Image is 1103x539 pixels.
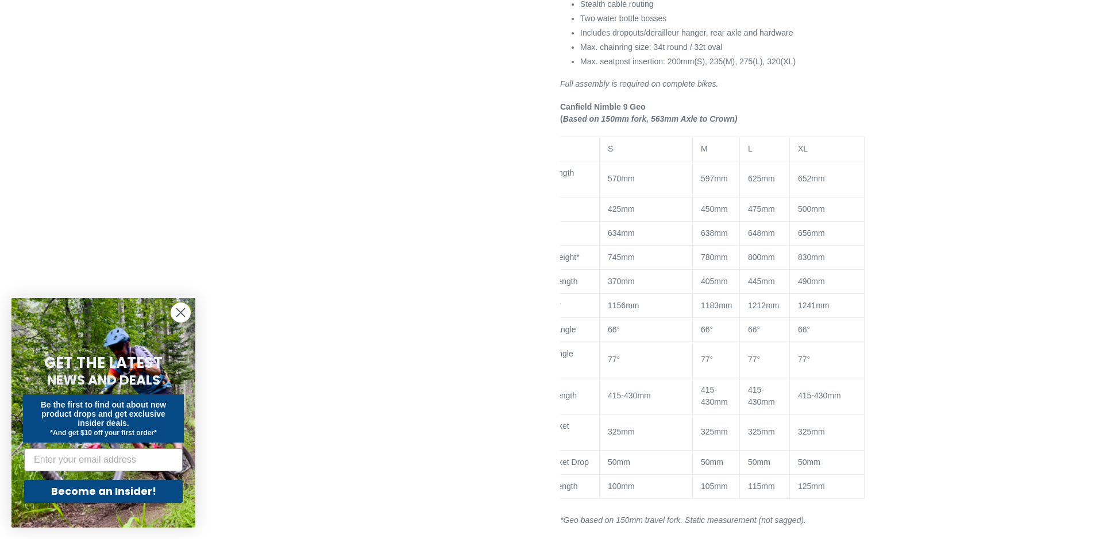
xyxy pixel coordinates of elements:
button: Become an Insider! [24,480,183,503]
span: 1212mm [748,301,779,310]
span: Be the first to find out about new product drops and get exclusive insider deals. [41,400,167,428]
li: Two water bottle bosses [580,13,865,25]
span: Max. chainring size: 34t round / 32t oval [580,42,722,52]
span: Max. seatpost insertion: 200mm(S), 235(M), 275(L), 320(XL) [580,57,796,66]
span: 800mm [748,253,775,262]
span: 77° [798,355,810,364]
span: 450mm [701,204,728,214]
span: Includes dropouts/derailleur hanger, rear axle and hardware [580,28,793,37]
span: 638mm [701,228,728,238]
span: 66° [798,325,810,334]
span: 66° [748,325,760,334]
span: 50mm [748,457,770,467]
span: 415-430mm [798,391,841,400]
td: S [600,137,693,161]
span: 425mm [608,204,635,214]
span: 1241mm [798,301,829,310]
span: 830mm [798,253,825,262]
span: 500mm [798,204,825,214]
span: 405mm [701,277,728,286]
span: 77° [608,355,620,364]
td: M [693,137,740,161]
span: NEWS AND DEALS [47,371,160,389]
span: 745mm [608,253,635,262]
span: Seat Tube Angle (Effective) [514,349,573,370]
td: XL [790,137,865,161]
span: 325mm [748,427,775,436]
span: 445mm [748,277,775,286]
span: 597mm [701,174,728,183]
span: 100mm [608,482,635,491]
span: *And get $10 off your first order* [50,429,156,437]
span: 634mm [608,228,635,238]
span: Wheel Base* [514,301,561,310]
span: GET THE LATEST [44,352,163,373]
span: 780mm [701,253,728,262]
span: Standover Height* [514,253,580,262]
span: 570mm [608,174,635,183]
span: 105mm [701,482,728,491]
span: 325mm [608,427,635,436]
span: 415-430mm [608,391,651,400]
span: 370mm [608,277,635,286]
span: 656mm [798,228,825,238]
span: 490mm [798,277,825,286]
span: Bottom Bracket Drop [514,457,589,467]
span: 415-430mm [748,385,775,406]
i: *Geo based on 150mm travel fork. Static measurement (not sagged). [560,515,806,525]
span: 415-430mm [701,385,728,406]
input: Enter your email address [24,448,183,471]
td: L [740,137,790,161]
span: 50mm [798,457,820,467]
span: 625mm [748,174,775,183]
button: Close dialog [171,303,191,323]
span: 1183mm [701,301,732,310]
span: 77° [748,355,760,364]
em: Full assembly is required on complete bikes. [560,79,718,88]
span: 475mm [748,204,775,214]
span: 325mm [701,427,728,436]
span: 325mm [798,427,825,436]
span: 77° [701,355,713,364]
span: 648mm [748,228,775,238]
span: 1156mm [608,301,639,310]
span: 115mm [748,482,775,491]
span: 66° [701,325,713,334]
span: 125mm [798,482,825,491]
b: Canfield Nimble 9 Geo ( [560,102,646,123]
span: 50mm [701,457,723,467]
i: Based on 150mm fork, 563mm Axle to Crown) [563,114,738,123]
span: 652mm [798,174,825,183]
span: 66° [608,325,620,334]
span: 50mm [608,457,630,467]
